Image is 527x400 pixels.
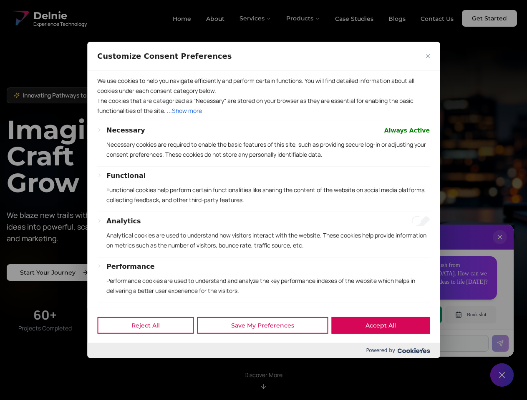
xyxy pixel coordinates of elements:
[331,317,430,334] button: Accept All
[397,348,430,353] img: Cookieyes logo
[106,262,155,272] button: Performance
[411,216,430,226] input: Enable Analytics
[97,76,430,96] p: We use cookies to help you navigate efficiently and perform certain functions. You will find deta...
[106,216,141,226] button: Analytics
[197,317,328,334] button: Save My Preferences
[106,140,430,160] p: Necessary cookies are required to enable the basic features of this site, such as providing secur...
[87,343,440,358] div: Powered by
[106,125,145,135] button: Necessary
[384,125,430,135] span: Always Active
[97,51,232,61] span: Customize Consent Preferences
[106,171,146,181] button: Functional
[426,54,430,58] img: Close
[106,276,430,296] p: Performance cookies are used to understand and analyze the key performance indexes of the website...
[97,96,430,116] p: The cookies that are categorized as "Necessary" are stored on your browser as they are essential ...
[172,106,202,116] button: Show more
[106,230,430,250] p: Analytical cookies are used to understand how visitors interact with the website. These cookies h...
[106,185,430,205] p: Functional cookies help perform certain functionalities like sharing the content of the website o...
[97,317,194,334] button: Reject All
